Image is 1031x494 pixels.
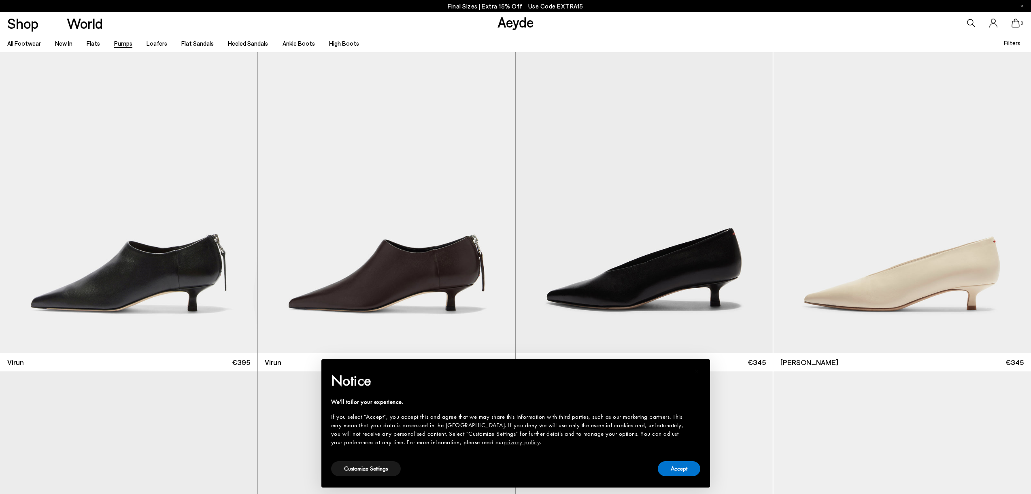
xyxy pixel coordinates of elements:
h2: Notice [331,370,687,391]
a: privacy policy [504,438,540,446]
button: Accept [658,461,700,476]
button: Customize Settings [331,461,401,476]
div: We'll tailor your experience. [331,398,687,406]
span: × [694,365,699,377]
button: Close this notice [687,362,707,381]
div: If you select "Accept", you accept this and agree that we may share this information with third p... [331,413,687,447]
